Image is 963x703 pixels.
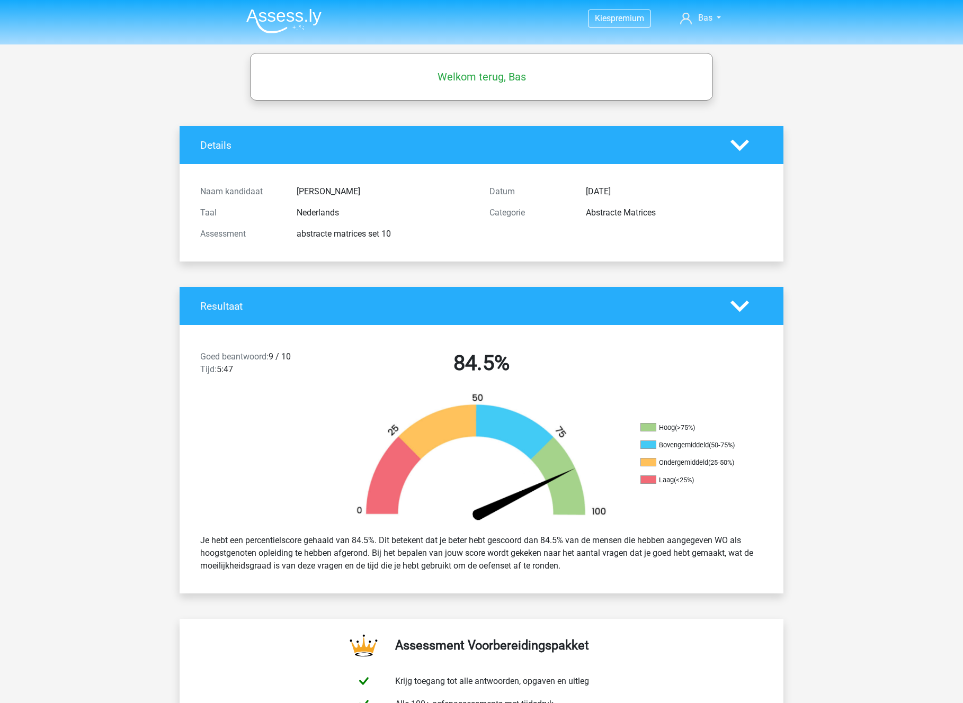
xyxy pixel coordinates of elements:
[595,13,611,23] span: Kies
[640,475,746,485] li: Laag
[640,440,746,450] li: Bovengemiddeld
[289,206,481,219] div: Nederlands
[481,206,578,219] div: Categorie
[708,458,734,466] div: (25-50%)
[192,228,289,240] div: Assessment
[246,8,322,33] img: Assessly
[192,350,337,380] div: 9 / 10 5:47
[200,300,715,312] h4: Resultaat
[200,364,217,374] span: Tijd:
[698,13,712,23] span: Bas
[578,206,771,219] div: Abstracte Matrices
[588,11,650,25] a: Kiespremium
[192,206,289,219] div: Taal
[289,228,481,240] div: abstracte matrices set 10
[200,351,269,362] span: Goed beantwoord:
[192,530,771,576] div: Je hebt een percentielscore gehaald van 84.5%. Dit betekent dat je beter hebt gescoord dan 84.5% ...
[640,423,746,432] li: Hoog
[200,139,715,151] h4: Details
[481,185,578,198] div: Datum
[255,70,708,83] h5: Welkom terug, Bas
[640,458,746,467] li: Ondergemiddeld
[578,185,771,198] div: [DATE]
[338,393,625,526] img: 85.c8310d078360.png
[675,423,695,431] div: (>75%)
[289,185,481,198] div: [PERSON_NAME]
[674,476,694,484] div: (<25%)
[709,441,735,449] div: (50-75%)
[611,13,644,23] span: premium
[192,185,289,198] div: Naam kandidaat
[345,350,618,376] h2: 84.5%
[676,12,725,24] a: Bas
